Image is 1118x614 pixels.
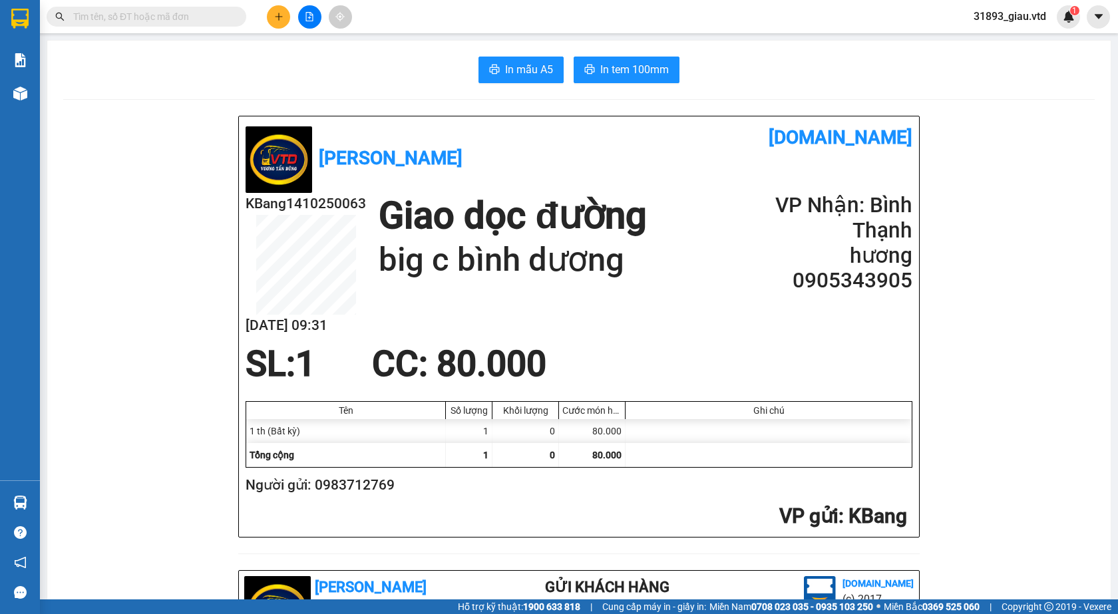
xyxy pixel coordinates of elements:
span: Tổng cộng [250,450,294,460]
span: ⚪️ [876,604,880,609]
span: 1 [483,450,488,460]
div: 0 [492,419,559,443]
span: plus [274,12,283,21]
b: [PERSON_NAME] [319,147,463,169]
div: Khối lượng [496,405,555,416]
strong: 0369 525 060 [922,601,980,612]
li: (c) 2017 [842,591,914,607]
span: 80.000 [592,450,622,460]
h2: KBang1410250063 [246,193,366,215]
span: Cung cấp máy in - giấy in: [602,599,706,614]
div: Số lượng [449,405,488,416]
span: aim [335,12,345,21]
img: solution-icon [13,53,27,67]
span: copyright [1044,602,1053,611]
span: VP gửi [779,504,838,528]
h2: : KBang [246,503,907,530]
span: In mẫu A5 [505,61,553,78]
div: 80.000 [559,419,626,443]
h2: hương [753,243,912,269]
span: message [14,586,27,599]
strong: 1900 633 818 [523,601,580,612]
span: 1 [295,343,315,384]
h1: Giao dọc đường [379,193,646,239]
span: Miền Bắc [884,599,980,614]
span: Miền Nam [709,599,873,614]
button: file-add [298,5,321,29]
span: notification [14,556,27,569]
span: | [590,599,592,614]
span: printer [489,64,500,77]
button: plus [267,5,290,29]
div: Ghi chú [629,405,908,416]
span: Hỗ trợ kỹ thuật: [458,599,580,614]
h2: Người gửi: 0983712769 [246,474,907,496]
h2: VP Nhận: Bình Thạnh [753,193,912,243]
img: logo.jpg [804,576,836,608]
span: 31893_giau.vtd [963,8,1057,25]
span: file-add [305,12,314,21]
button: aim [329,5,352,29]
span: search [55,12,65,21]
div: Cước món hàng [562,405,622,416]
span: SL: [246,343,295,384]
img: warehouse-icon [13,86,27,100]
img: warehouse-icon [13,496,27,510]
div: Tên [250,405,442,416]
button: printerIn mẫu A5 [478,57,564,83]
div: CC : 80.000 [364,344,554,384]
button: printerIn tem 100mm [574,57,679,83]
span: question-circle [14,526,27,539]
h2: 0905343905 [753,268,912,293]
img: logo-vxr [11,9,29,29]
div: 1 th (Bất kỳ) [246,419,446,443]
strong: 0708 023 035 - 0935 103 250 [751,601,873,612]
button: caret-down [1087,5,1110,29]
span: 0 [550,450,555,460]
b: [DOMAIN_NAME] [769,126,912,148]
b: Gửi khách hàng [545,579,669,595]
img: logo.jpg [246,126,312,193]
sup: 1 [1070,6,1079,15]
span: In tem 100mm [600,61,669,78]
h2: [DATE] 09:31 [246,315,366,337]
span: 1 [1072,6,1077,15]
h1: big c bình dương [379,239,646,281]
b: [PERSON_NAME] [315,579,427,595]
span: | [990,599,992,614]
img: icon-new-feature [1063,11,1075,23]
b: [DOMAIN_NAME] [842,578,914,589]
span: caret-down [1093,11,1105,23]
span: printer [584,64,595,77]
div: 1 [446,419,492,443]
input: Tìm tên, số ĐT hoặc mã đơn [73,9,230,24]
